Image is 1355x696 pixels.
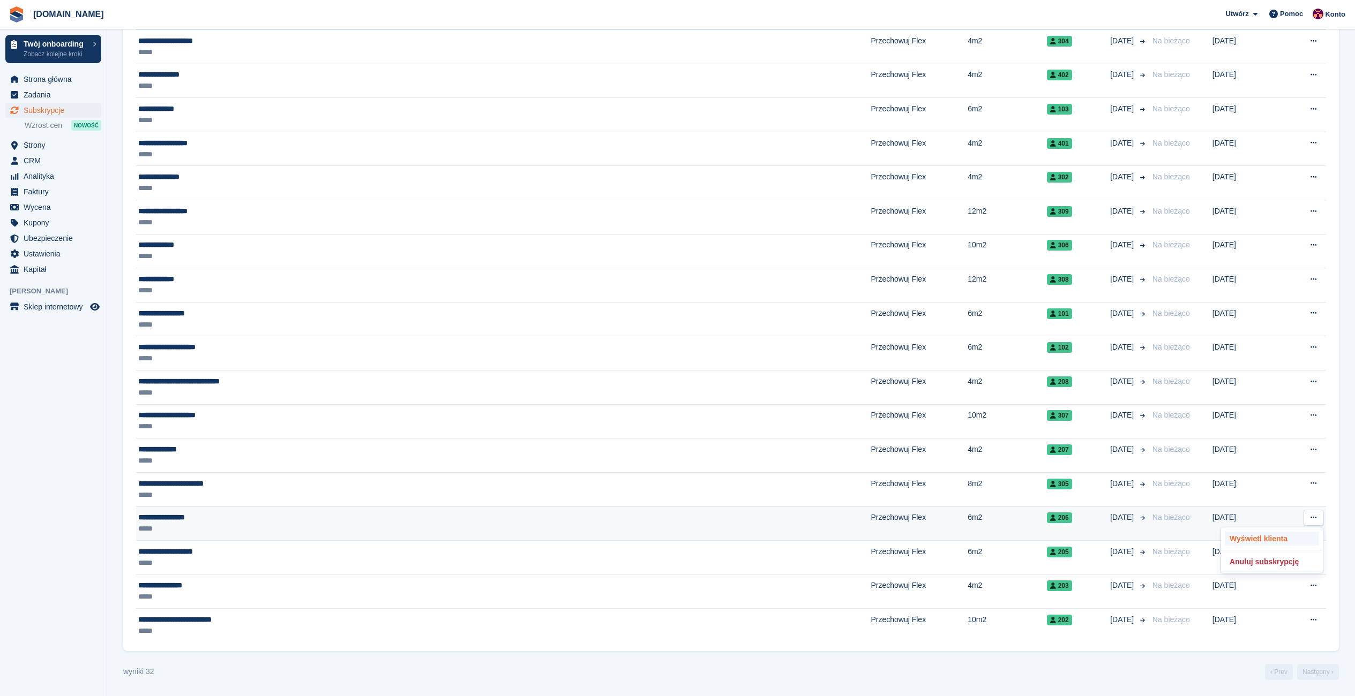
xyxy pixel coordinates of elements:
[1110,444,1136,455] span: [DATE]
[123,666,154,677] div: wyniki 32
[1152,547,1190,556] span: Na bieżąco
[1047,376,1072,387] span: 208
[1152,207,1190,215] span: Na bieżąco
[5,35,101,63] a: Twój onboarding Zobacz kolejne kroki
[1212,540,1286,574] td: [DATE]
[968,302,1046,336] td: 6m2
[1152,377,1190,385] span: Na bieżąco
[1152,240,1190,249] span: Na bieżąco
[24,184,88,199] span: Faktury
[1152,275,1190,283] span: Na bieżąco
[1225,532,1319,546] a: Wyświetl klienta
[1110,342,1136,353] span: [DATE]
[5,87,101,102] a: menu
[1313,9,1323,19] img: Mateusz Kacwin
[24,103,88,118] span: Subskrypcje
[5,153,101,168] a: menu
[968,404,1046,438] td: 10m2
[871,540,968,574] td: Przechowuj Flex
[1110,274,1136,285] span: [DATE]
[5,231,101,246] a: menu
[871,98,968,132] td: Przechowuj Flex
[968,200,1046,234] td: 12m2
[29,5,108,23] a: [DOMAIN_NAME]
[5,262,101,277] a: menu
[1225,555,1319,569] p: Anuluj subskrypcję
[1110,138,1136,149] span: [DATE]
[1152,139,1190,147] span: Na bieżąco
[968,268,1046,302] td: 12m2
[871,200,968,234] td: Przechowuj Flex
[24,262,88,277] span: Kapitał
[1212,370,1286,404] td: [DATE]
[871,336,968,370] td: Przechowuj Flex
[1152,411,1190,419] span: Na bieżąco
[1280,9,1303,19] span: Pomoc
[871,438,968,473] td: Przechowuj Flex
[1110,35,1136,47] span: [DATE]
[25,120,62,131] span: Wzrost cen
[1212,132,1286,166] td: [DATE]
[1110,512,1136,523] span: [DATE]
[5,215,101,230] a: menu
[1047,36,1072,47] span: 304
[968,30,1046,64] td: 4m2
[1152,104,1190,113] span: Na bieżąco
[1047,512,1072,523] span: 206
[1047,615,1072,625] span: 202
[968,132,1046,166] td: 4m2
[24,169,88,184] span: Analityka
[1152,36,1190,45] span: Na bieżąco
[24,231,88,246] span: Ubezpieczenie
[5,299,101,314] a: menu
[1265,664,1293,680] a: Poprzedni
[1212,166,1286,200] td: [DATE]
[88,300,101,313] a: Podgląd sklepu
[1110,410,1136,421] span: [DATE]
[1152,581,1190,589] span: Na bieżąco
[1212,64,1286,98] td: [DATE]
[871,404,968,438] td: Przechowuj Flex
[871,574,968,609] td: Przechowuj Flex
[5,200,101,215] a: menu
[24,200,88,215] span: Wycena
[871,132,968,166] td: Przechowuj Flex
[1152,615,1190,624] span: Na bieżąco
[1212,506,1286,541] td: [DATE]
[1047,308,1072,319] span: 101
[1047,580,1072,591] span: 203
[5,169,101,184] a: menu
[968,234,1046,268] td: 10m2
[1110,239,1136,251] span: [DATE]
[1047,479,1072,489] span: 305
[24,299,88,314] span: Sklep internetowy
[871,268,968,302] td: Przechowuj Flex
[1047,206,1072,217] span: 309
[968,540,1046,574] td: 6m2
[1110,580,1136,591] span: [DATE]
[871,302,968,336] td: Przechowuj Flex
[1212,200,1286,234] td: [DATE]
[1152,479,1190,488] span: Na bieżąco
[1152,70,1190,79] span: Na bieżąco
[5,138,101,153] a: menu
[871,609,968,642] td: Przechowuj Flex
[968,370,1046,404] td: 4m2
[1212,472,1286,506] td: [DATE]
[1047,104,1072,115] span: 103
[1110,206,1136,217] span: [DATE]
[871,64,968,98] td: Przechowuj Flex
[1110,308,1136,319] span: [DATE]
[1152,513,1190,521] span: Na bieżąco
[24,87,88,102] span: Zadania
[1110,171,1136,183] span: [DATE]
[25,119,101,131] a: Wzrost cen NOWOŚĆ
[871,506,968,541] td: Przechowuj Flex
[871,234,968,268] td: Przechowuj Flex
[1110,69,1136,80] span: [DATE]
[871,370,968,404] td: Przechowuj Flex
[871,166,968,200] td: Przechowuj Flex
[1212,404,1286,438] td: [DATE]
[871,30,968,64] td: Przechowuj Flex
